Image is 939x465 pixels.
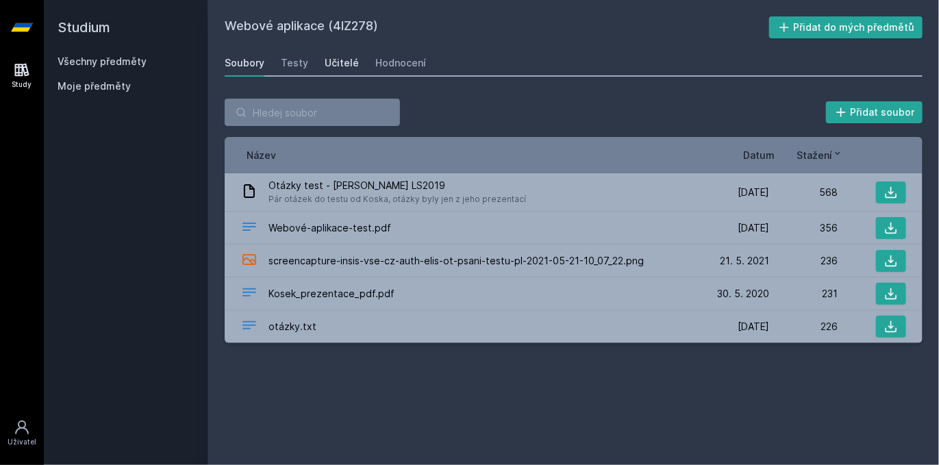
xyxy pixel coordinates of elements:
button: Datum [743,148,775,162]
div: 236 [769,254,838,268]
div: Učitelé [325,56,359,70]
div: TXT [241,317,258,337]
span: otázky.txt [268,320,316,334]
a: Všechny předměty [58,55,147,67]
span: Webové-aplikace-test.pdf [268,221,391,235]
span: [DATE] [738,320,769,334]
span: Kosek_prezentace_pdf.pdf [268,287,395,301]
span: 30. 5. 2020 [717,287,769,301]
a: Testy [281,49,308,77]
span: [DATE] [738,221,769,235]
button: Přidat soubor [826,101,923,123]
span: Otázky test - [PERSON_NAME] LS2019 [268,179,526,192]
span: Stažení [797,148,832,162]
div: PDF [241,218,258,238]
h2: Webové aplikace (4IZ278) [225,16,769,38]
div: 231 [769,287,838,301]
div: PDF [241,284,258,304]
div: PNG [241,251,258,271]
div: 356 [769,221,838,235]
input: Hledej soubor [225,99,400,126]
button: Přidat do mých předmětů [769,16,923,38]
span: Pár otázek do testu od Koska, otázky byly jen z jeho prezentací [268,192,526,206]
span: [DATE] [738,186,769,199]
div: Uživatel [8,437,36,447]
span: Moje předměty [58,79,131,93]
a: Učitelé [325,49,359,77]
span: 21. 5. 2021 [720,254,769,268]
button: Název [247,148,276,162]
a: Soubory [225,49,264,77]
div: Soubory [225,56,264,70]
a: Uživatel [3,412,41,454]
button: Stažení [797,148,843,162]
a: Study [3,55,41,97]
span: screencapture-insis-vse-cz-auth-elis-ot-psani-testu-pl-2021-05-21-10_07_22.png [268,254,644,268]
div: Hodnocení [375,56,426,70]
div: Testy [281,56,308,70]
a: Hodnocení [375,49,426,77]
div: Study [12,79,32,90]
div: 226 [769,320,838,334]
div: 568 [769,186,838,199]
